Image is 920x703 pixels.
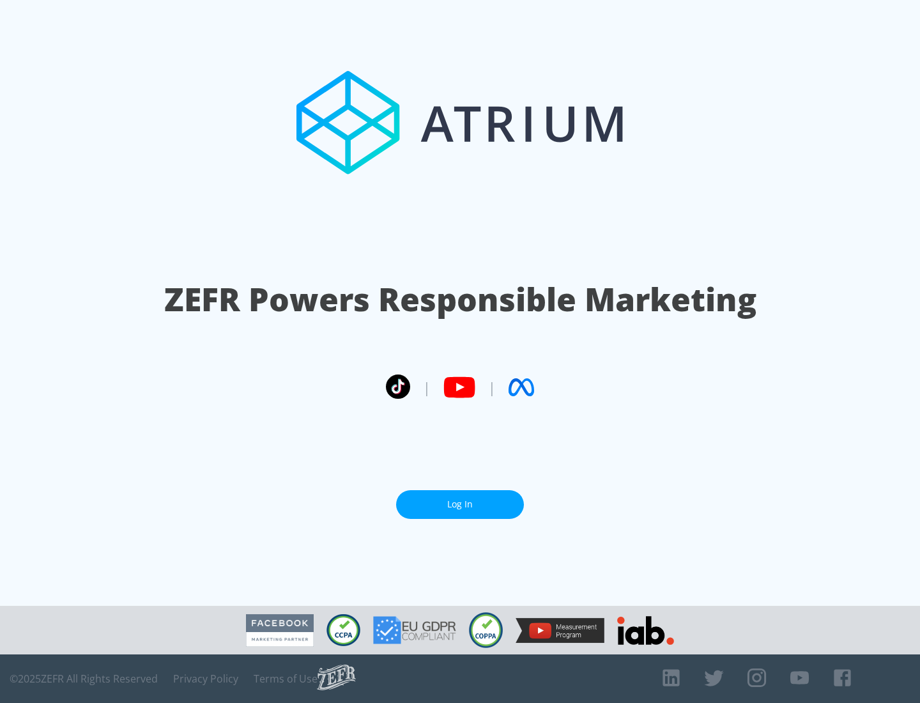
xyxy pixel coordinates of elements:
img: GDPR Compliant [373,616,456,644]
a: Log In [396,490,524,519]
span: | [423,378,431,397]
img: IAB [617,616,674,645]
img: Facebook Marketing Partner [246,614,314,647]
img: CCPA Compliant [326,614,360,646]
img: COPPA Compliant [469,612,503,648]
span: | [488,378,496,397]
img: YouTube Measurement Program [516,618,604,643]
a: Privacy Policy [173,672,238,685]
span: © 2025 ZEFR All Rights Reserved [10,672,158,685]
h1: ZEFR Powers Responsible Marketing [164,277,756,321]
a: Terms of Use [254,672,318,685]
